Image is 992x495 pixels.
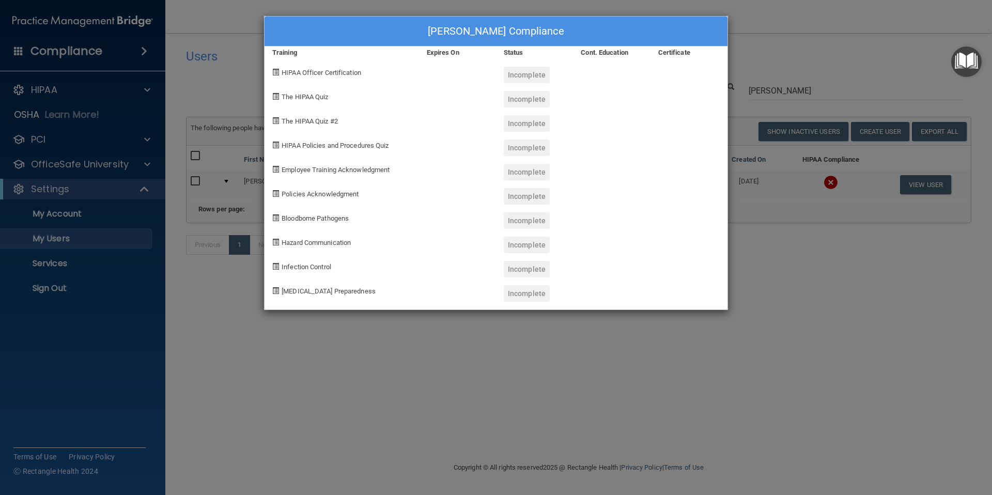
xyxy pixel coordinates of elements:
div: Training [265,47,419,59]
div: [PERSON_NAME] Compliance [265,17,727,47]
div: Certificate [650,47,727,59]
div: Incomplete [504,285,550,302]
button: Open Resource Center [951,47,982,77]
div: Incomplete [504,212,550,229]
div: Incomplete [504,67,550,83]
span: Policies Acknowledgment [282,190,359,198]
span: The HIPAA Quiz [282,93,328,101]
div: Incomplete [504,164,550,180]
span: HIPAA Policies and Procedures Quiz [282,142,389,149]
div: Incomplete [504,237,550,253]
span: [MEDICAL_DATA] Preparedness [282,287,376,295]
div: Expires On [419,47,496,59]
span: Infection Control [282,263,331,271]
span: Employee Training Acknowledgment [282,166,390,174]
div: Status [496,47,573,59]
div: Incomplete [504,188,550,205]
span: HIPAA Officer Certification [282,69,361,76]
div: Incomplete [504,261,550,277]
div: Incomplete [504,140,550,156]
div: Cont. Education [573,47,650,59]
span: Bloodborne Pathogens [282,214,349,222]
div: Incomplete [504,91,550,107]
span: Hazard Communication [282,239,351,246]
span: The HIPAA Quiz #2 [282,117,338,125]
div: Incomplete [504,115,550,132]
